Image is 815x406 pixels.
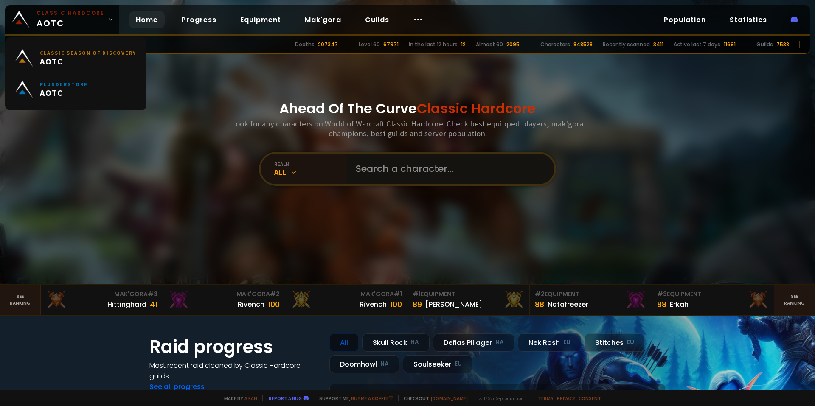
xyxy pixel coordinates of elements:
[40,81,89,87] small: Plunderstorm
[670,299,689,310] div: Erkah
[413,290,421,298] span: # 1
[657,299,666,310] div: 88
[548,299,588,310] div: Notafreezer
[351,154,544,184] input: Search a character...
[535,290,545,298] span: # 2
[270,290,280,298] span: # 2
[538,395,554,401] a: Terms
[40,56,136,67] span: AOTC
[268,299,280,310] div: 100
[329,355,399,373] div: Doomhowl
[653,41,663,48] div: 3411
[150,299,157,310] div: 41
[413,299,422,310] div: 89
[238,299,264,310] div: Rivench
[5,5,119,34] a: Classic HardcoreAOTC
[163,285,285,315] a: Mak'Gora#2Rivench100
[279,98,536,119] h1: Ahead Of The Curve
[394,290,402,298] span: # 1
[285,285,407,315] a: Mak'Gora#1Rîvench100
[219,395,257,401] span: Made by
[557,395,575,401] a: Privacy
[417,99,536,118] span: Classic Hardcore
[269,395,302,401] a: Report a bug
[585,333,645,352] div: Stitches
[233,11,288,28] a: Equipment
[652,285,774,315] a: #3Equipment88Erkah
[461,41,466,48] div: 12
[175,11,223,28] a: Progress
[362,333,430,352] div: Skull Rock
[383,41,399,48] div: 67971
[535,290,646,299] div: Equipment
[774,285,815,315] a: Seeranking
[413,290,524,299] div: Equipment
[290,290,402,299] div: Mak'Gora
[518,333,581,352] div: Nek'Rosh
[495,338,504,347] small: NA
[657,290,667,298] span: # 3
[756,41,773,48] div: Guilds
[358,11,396,28] a: Guilds
[540,41,570,48] div: Characters
[149,360,319,381] h4: Most recent raid cleaned by Classic Hardcore guilds
[359,41,380,48] div: Level 60
[149,382,205,392] a: See all progress
[410,338,419,347] small: NA
[403,355,472,373] div: Soulseeker
[129,11,165,28] a: Home
[627,338,634,347] small: EU
[314,395,393,401] span: Support me,
[674,41,720,48] div: Active last 7 days
[148,290,157,298] span: # 3
[318,41,338,48] div: 207347
[168,290,280,299] div: Mak'Gora
[46,290,157,299] div: Mak'Gora
[274,167,346,177] div: All
[41,285,163,315] a: Mak'Gora#3Hittinghard41
[149,333,319,360] h1: Raid progress
[476,41,503,48] div: Almost 60
[398,395,468,401] span: Checkout
[40,50,136,56] small: Classic Season of Discovery
[723,11,774,28] a: Statistics
[473,395,524,401] span: v. d752d5 - production
[351,395,393,401] a: Buy me a coffee
[530,285,652,315] a: #2Equipment88Notafreezer
[506,41,520,48] div: 2095
[603,41,650,48] div: Recently scanned
[563,338,570,347] small: EU
[657,290,769,299] div: Equipment
[360,299,387,310] div: Rîvench
[10,74,141,105] a: PlunderstormAOTC
[724,41,736,48] div: 11691
[10,42,141,74] a: Classic Season of DiscoveryAOTC
[107,299,146,310] div: Hittinghard
[228,119,587,138] h3: Look for any characters on World of Warcraft Classic Hardcore. Check best equipped players, mak'g...
[390,299,402,310] div: 100
[535,299,544,310] div: 88
[298,11,348,28] a: Mak'gora
[329,384,666,406] a: [DATE]zgpetri on godDefias Pillager8 /90
[40,87,89,98] span: AOTC
[431,395,468,401] a: [DOMAIN_NAME]
[274,161,346,167] div: realm
[329,333,359,352] div: All
[380,360,389,368] small: NA
[425,299,482,310] div: [PERSON_NAME]
[409,41,458,48] div: In the last 12 hours
[776,41,789,48] div: 7538
[455,360,462,368] small: EU
[37,9,104,30] span: AOTC
[573,41,593,48] div: 848528
[295,41,315,48] div: Deaths
[657,11,713,28] a: Population
[407,285,530,315] a: #1Equipment89[PERSON_NAME]
[433,333,514,352] div: Defias Pillager
[37,9,104,17] small: Classic Hardcore
[244,395,257,401] a: a fan
[579,395,601,401] a: Consent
